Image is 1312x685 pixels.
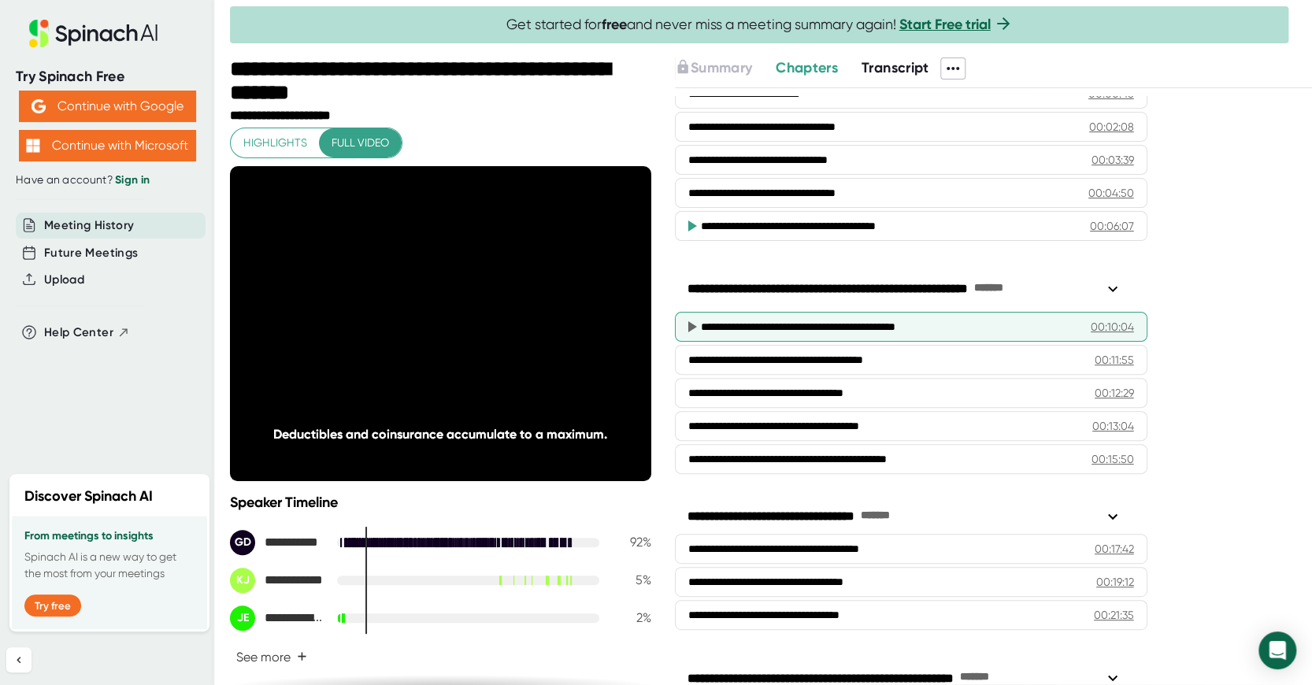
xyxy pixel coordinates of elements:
span: Summary [691,59,752,76]
div: 00:02:08 [1089,119,1134,135]
button: Highlights [231,128,320,157]
div: 92 % [612,535,651,550]
a: Start Free trial [899,16,991,33]
button: Full video [319,128,402,157]
span: Chapters [776,59,838,76]
div: Speaker Timeline [230,494,651,511]
div: 00:12:29 [1095,385,1134,401]
h2: Discover Spinach AI [24,486,153,507]
button: Collapse sidebar [6,647,32,672]
button: Continue with Google [19,91,196,122]
button: Upload [44,271,84,289]
h3: From meetings to insights [24,530,195,542]
div: 00:06:07 [1090,218,1134,234]
div: Have an account? [16,173,198,187]
div: 00:11:55 [1095,352,1134,368]
div: 00:19:12 [1096,574,1134,590]
div: 00:04:50 [1088,185,1134,201]
button: Future Meetings [44,244,138,262]
span: Get started for and never miss a meeting summary again! [506,16,1013,34]
div: Try Spinach Free [16,68,198,86]
span: Transcript [862,59,929,76]
div: Upgrade to access [675,57,776,80]
div: 00:03:39 [1091,152,1134,168]
div: 00:13:04 [1092,418,1134,434]
div: Kadian Jones [230,568,324,593]
button: Help Center [44,324,130,342]
span: Highlights [243,133,307,153]
button: Transcript [862,57,929,79]
span: + [297,650,307,663]
button: Try free [24,594,81,616]
button: Chapters [776,57,838,79]
img: Aehbyd4JwY73AAAAAElFTkSuQmCC [32,99,46,113]
div: 5 % [612,572,651,587]
button: Continue with Microsoft [19,130,196,161]
div: 00:10:04 [1091,319,1134,335]
button: Meeting History [44,217,134,235]
span: Full video [332,133,389,153]
div: KJ [230,568,255,593]
button: See more+ [230,643,313,671]
div: 2 % [612,610,651,625]
div: Open Intercom Messenger [1258,631,1296,669]
b: free [602,16,627,33]
div: 00:15:50 [1091,451,1134,467]
span: Help Center [44,324,113,342]
div: 00:17:42 [1095,541,1134,557]
p: Spinach AI is a new way to get the most from your meetings [24,549,195,582]
a: Sign in [115,173,150,187]
div: JE [230,605,255,631]
button: Summary [675,57,752,79]
div: GD [230,530,255,555]
div: Deductibles and coinsurance accumulate to a maximum. [272,427,609,442]
div: 00:21:35 [1094,607,1134,623]
div: Jordan Engelking [230,605,324,631]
